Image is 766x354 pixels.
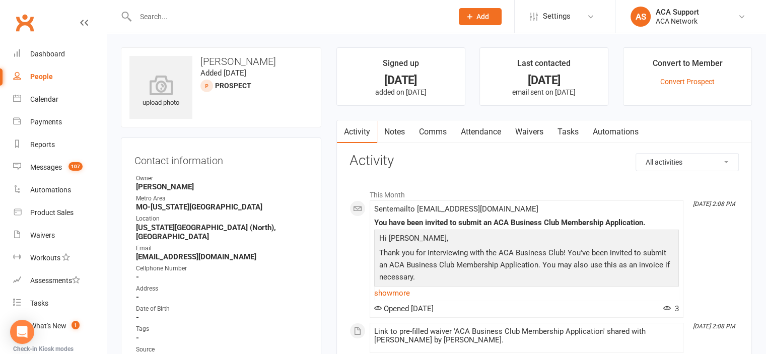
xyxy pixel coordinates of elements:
div: Payments [30,118,62,126]
i: [DATE] 2:08 PM [693,200,735,207]
div: Last contacted [517,57,571,75]
strong: [EMAIL_ADDRESS][DOMAIN_NAME] [136,252,308,261]
a: Payments [13,111,106,133]
div: ACA Support [656,8,699,17]
a: Reports [13,133,106,156]
div: Waivers [30,231,55,239]
strong: [US_STATE][GEOGRAPHIC_DATA] (North), [GEOGRAPHIC_DATA] [136,223,308,241]
div: You have been invited to submit an ACA Business Club Membership Application. [374,219,679,227]
span: Settings [543,5,571,28]
a: Attendance [454,120,508,144]
a: Waivers [13,224,106,247]
a: Waivers [508,120,550,144]
p: Thank you for interviewing with the ACA Business Club! You've been invited to submit an ACA Busin... [377,247,676,286]
strong: - [136,333,308,342]
div: Link to pre-filled waiver 'ACA Business Club Membership Application' shared with [PERSON_NAME] by... [374,327,679,344]
div: Workouts [30,254,60,262]
h3: Activity [350,153,739,169]
button: Add [459,8,502,25]
a: Messages 107 [13,156,106,179]
div: Email [136,244,308,253]
strong: - [136,313,308,322]
a: Convert Prospect [660,78,715,86]
a: Tasks [550,120,586,144]
p: email sent on [DATE] [489,88,599,96]
a: People [13,65,106,88]
p: added on [DATE] [346,88,456,96]
span: Opened [DATE] [374,304,434,313]
a: Tasks [13,292,106,315]
a: Automations [586,120,646,144]
a: Notes [377,120,412,144]
div: Dashboard [30,50,65,58]
div: Assessments [30,276,80,285]
div: Tags [136,324,308,334]
div: Cellphone Number [136,264,308,273]
div: [DATE] [489,75,599,86]
span: Sent email to [EMAIL_ADDRESS][DOMAIN_NAME] [374,204,538,214]
strong: - [136,293,308,302]
div: What's New [30,322,66,330]
a: show more [374,286,679,300]
div: Tasks [30,299,48,307]
div: People [30,73,53,81]
input: Search... [132,10,446,24]
h3: Contact information [134,151,308,166]
span: 107 [68,162,83,171]
div: Calendar [30,95,58,103]
div: Reports [30,140,55,149]
a: Calendar [13,88,106,111]
a: Automations [13,179,106,201]
p: Please click the link below to continue. This link will be available for 7 days. [377,286,676,300]
li: This Month [350,184,739,200]
span: 3 [663,304,679,313]
a: Workouts [13,247,106,269]
div: AS [631,7,651,27]
div: Messages [30,163,62,171]
div: Signed up [383,57,419,75]
strong: - [136,272,308,281]
div: Convert to Member [653,57,723,75]
div: Automations [30,186,71,194]
span: Add [476,13,489,21]
div: Metro Area [136,194,308,203]
i: [DATE] 2:08 PM [693,323,735,330]
div: Owner [136,174,308,183]
div: Date of Birth [136,304,308,314]
a: Activity [337,120,377,144]
a: Product Sales [13,201,106,224]
a: What's New1 [13,315,106,337]
strong: [PERSON_NAME] [136,182,308,191]
div: Product Sales [30,208,74,217]
div: upload photo [129,75,192,108]
div: [DATE] [346,75,456,86]
time: Added [DATE] [200,68,246,78]
a: Clubworx [12,10,37,35]
a: Dashboard [13,43,106,65]
snap: prospect [215,82,251,90]
a: Assessments [13,269,106,292]
a: Comms [412,120,454,144]
p: Hi [PERSON_NAME], [377,232,676,247]
div: Open Intercom Messenger [10,320,34,344]
h3: [PERSON_NAME] [129,56,313,67]
div: Location [136,214,308,224]
strong: MO-[US_STATE][GEOGRAPHIC_DATA] [136,202,308,211]
span: 1 [72,321,80,329]
div: Address [136,284,308,294]
div: ACA Network [656,17,699,26]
